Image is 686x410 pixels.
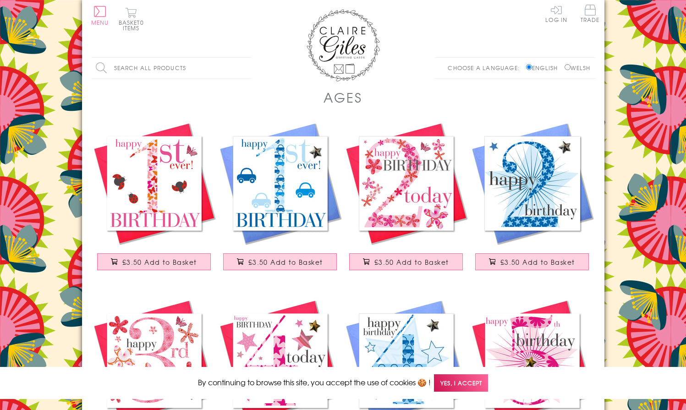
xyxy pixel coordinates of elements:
[374,257,449,267] span: £3.50 Add to Basket
[91,120,217,246] img: Birthday Card, Age 1 Girl Pink 1st Birthday, Embellished with a fabric butterfly
[526,64,532,70] input: English
[581,5,600,22] span: Trade
[526,64,562,72] label: English
[581,5,600,24] a: Trade
[307,9,380,82] img: Claire Giles Greetings Cards
[475,253,589,270] button: £3.50 Add to Basket
[343,120,469,246] img: Birthday Card, Age 2 Girl Pink 2nd Birthday, Embellished with a fabric butterfly
[217,120,343,279] a: Birthday Card, Age 1 Blue Boy, 1st Birthday, Embellished with a padded star £3.50 Add to Basket
[434,374,488,392] span: Yes, I accept
[343,120,469,279] a: Birthday Card, Age 2 Girl Pink 2nd Birthday, Embellished with a fabric butterfly £3.50 Add to Basket
[500,257,575,267] span: £3.50 Add to Basket
[248,257,323,267] span: £3.50 Add to Basket
[91,58,252,78] input: Search all products
[349,253,463,270] button: £3.50 Add to Basket
[97,253,211,270] button: £3.50 Add to Basket
[217,120,343,246] img: Birthday Card, Age 1 Blue Boy, 1st Birthday, Embellished with a padded star
[123,18,144,32] span: 0 items
[119,7,144,31] button: Basket0 items
[565,64,571,70] input: Welsh
[469,120,595,279] a: Birthday Card, Boy Blue, Happy 2nd Birthday, Embellished with a padded star £3.50 Add to Basket
[91,6,109,25] button: Menu
[91,18,109,27] span: Menu
[565,64,591,72] label: Welsh
[324,88,362,107] h1: AGES
[223,253,337,270] button: £3.50 Add to Basket
[469,120,595,246] img: Birthday Card, Boy Blue, Happy 2nd Birthday, Embellished with a padded star
[545,5,567,22] a: Log In
[448,64,524,72] p: Choose a language:
[91,120,217,279] a: Birthday Card, Age 1 Girl Pink 1st Birthday, Embellished with a fabric butterfly £3.50 Add to Basket
[122,257,197,267] span: £3.50 Add to Basket
[242,58,252,78] input: Search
